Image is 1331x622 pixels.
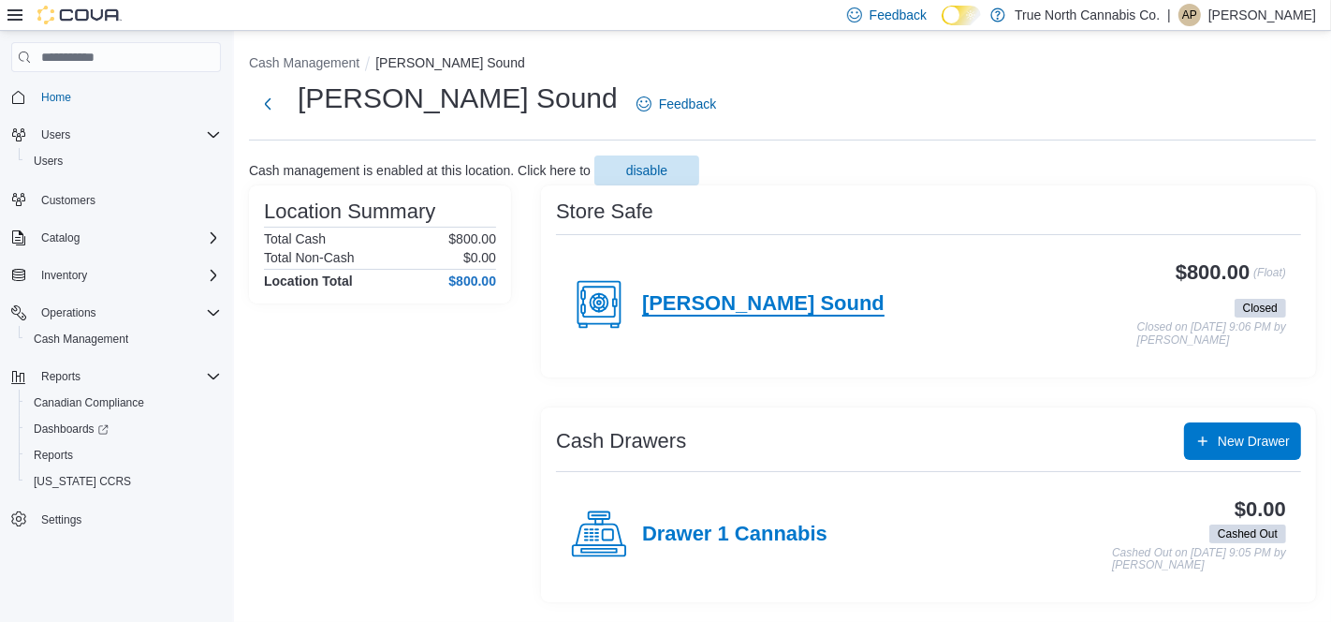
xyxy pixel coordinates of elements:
span: Users [41,127,70,142]
span: Dashboards [26,418,221,440]
span: Users [26,150,221,172]
h4: Drawer 1 Cannabis [642,523,827,547]
h3: $800.00 [1176,261,1250,284]
a: Users [26,150,70,172]
span: Cashed Out [1209,525,1286,543]
button: Operations [34,302,104,324]
img: Cova [37,6,122,24]
button: [PERSON_NAME] Sound [375,55,525,70]
span: disable [626,161,667,180]
span: Feedback [870,6,927,24]
span: Catalog [34,227,221,249]
span: Settings [41,512,81,527]
span: Closed [1243,300,1278,317]
a: Canadian Compliance [26,392,152,414]
span: Customers [34,187,221,211]
div: Andrew Patterson [1178,4,1201,26]
span: Users [34,124,221,146]
h4: Location Total [264,274,353,289]
p: True North Cannabis Co. [1015,4,1160,26]
h3: Store Safe [556,200,653,223]
button: Reports [19,442,228,468]
span: Washington CCRS [26,470,221,493]
button: Cash Management [19,326,228,352]
button: Settings [4,506,228,533]
span: Inventory [34,264,221,287]
button: Reports [34,365,88,388]
h4: $800.00 [448,274,496,289]
button: Users [19,148,228,174]
span: Canadian Compliance [26,392,221,414]
h6: Total Cash [264,231,326,246]
span: Closed [1235,299,1286,318]
button: Users [34,124,78,146]
span: Catalog [41,230,80,245]
span: [US_STATE] CCRS [34,474,131,489]
h1: [PERSON_NAME] Sound [298,80,618,117]
button: Operations [4,300,228,326]
span: Users [34,154,63,169]
p: Closed on [DATE] 9:06 PM by [PERSON_NAME] [1137,321,1286,347]
p: $0.00 [463,250,496,265]
a: Dashboards [19,416,228,442]
span: Home [41,90,71,105]
h3: $0.00 [1235,498,1286,521]
button: Customers [4,185,228,213]
span: Dashboards [34,422,109,437]
button: disable [594,155,699,185]
p: | [1167,4,1171,26]
a: Reports [26,444,80,466]
a: Dashboards [26,418,116,440]
button: New Drawer [1184,422,1301,460]
p: [PERSON_NAME] [1208,4,1316,26]
button: Home [4,83,228,111]
nav: An example of EuiBreadcrumbs [249,53,1316,76]
span: Reports [26,444,221,466]
span: Cash Management [26,328,221,350]
button: Catalog [4,225,228,251]
span: New Drawer [1218,432,1290,451]
span: Cash Management [34,332,128,347]
button: Next [249,85,286,123]
span: Settings [34,508,221,531]
input: Dark Mode [942,6,981,25]
button: Reports [4,363,228,390]
a: Feedback [629,85,724,123]
span: Reports [34,448,73,463]
a: [US_STATE] CCRS [26,470,139,493]
button: Canadian Compliance [19,390,228,416]
p: Cashed Out on [DATE] 9:05 PM by [PERSON_NAME] [1112,547,1286,572]
a: Settings [34,509,89,531]
button: Catalog [34,227,87,249]
span: Operations [41,305,96,320]
nav: Complex example [11,76,221,582]
h3: Location Summary [264,200,435,223]
span: Home [34,85,221,109]
h6: Total Non-Cash [264,250,355,265]
button: Inventory [4,262,228,289]
a: Home [34,86,79,109]
h3: Cash Drawers [556,430,686,452]
span: Reports [41,369,80,384]
button: [US_STATE] CCRS [19,468,228,495]
span: Operations [34,302,221,324]
span: Reports [34,365,221,388]
button: Users [4,122,228,148]
span: Inventory [41,268,87,283]
span: Canadian Compliance [34,395,144,410]
p: Cash management is enabled at this location. Click here to [249,163,591,178]
span: AP [1182,4,1197,26]
span: Cashed Out [1218,526,1278,542]
a: Customers [34,189,103,212]
button: Cash Management [249,55,359,70]
p: (Float) [1253,261,1286,295]
span: Dark Mode [942,25,943,26]
h4: [PERSON_NAME] Sound [642,292,885,317]
button: Inventory [34,264,95,287]
p: $800.00 [448,231,496,246]
span: Customers [41,193,95,208]
span: Feedback [659,95,716,113]
a: Cash Management [26,328,136,350]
